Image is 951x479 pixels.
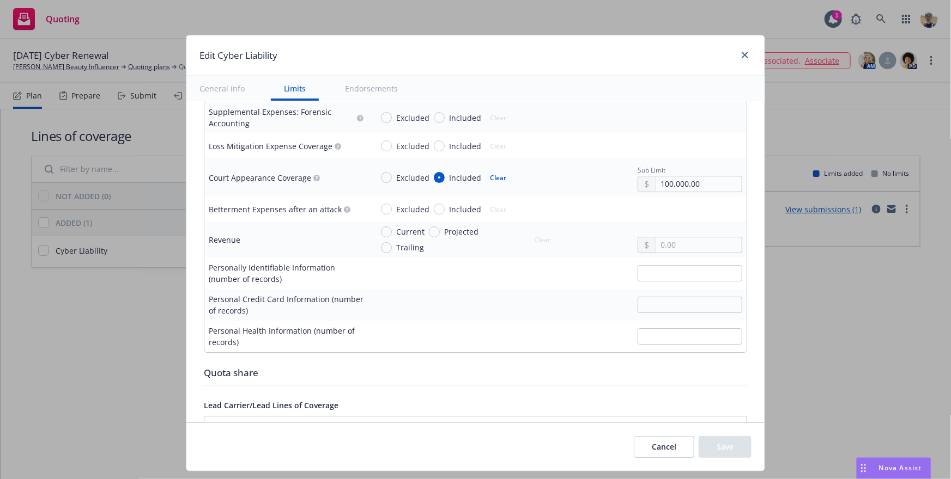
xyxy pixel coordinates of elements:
[381,112,392,123] input: Excluded
[199,48,277,63] h1: Edit Cyber Liability
[738,48,752,62] a: close
[381,226,392,237] input: Current
[396,172,429,183] span: Excluded
[204,366,747,380] div: Quota share
[204,400,338,410] span: Lead Carrier/Lead Lines of Coverage
[332,76,411,101] button: Endorsements
[381,172,392,183] input: Excluded
[209,325,364,348] div: Personal Health Information (number of records)
[396,112,429,124] span: Excluded
[634,436,694,458] button: Cancel
[857,458,870,478] div: Drag to move
[186,76,258,101] button: General info
[209,204,342,215] div: Betterment Expenses after an attack
[209,140,332,152] div: Loss Mitigation Expense Coverage
[856,457,931,479] button: Nova Assist
[204,416,747,438] button: Nothing selected
[381,242,392,253] input: Trailing
[483,170,513,185] button: Clear
[638,165,665,175] span: Sub Limit
[396,140,429,152] span: Excluded
[449,112,481,124] span: Included
[449,204,481,215] span: Included
[429,226,440,237] input: Projected
[396,242,424,253] span: Trailing
[213,421,275,432] span: Nothing selected
[209,262,364,285] div: Personally Identifiable Information (number of records)
[449,172,481,183] span: Included
[879,463,922,472] span: Nova Assist
[444,226,478,237] span: Projected
[396,204,429,215] span: Excluded
[434,140,445,151] input: Included
[656,237,742,253] input: 0.00
[209,234,240,245] div: Revenue
[449,140,481,152] span: Included
[209,172,311,183] div: Court Appearance Coverage
[656,176,742,192] input: 0.00
[381,204,392,214] input: Excluded
[209,106,355,129] div: Supplemental Expenses: Forensic Accounting
[434,172,445,183] input: Included
[434,204,445,214] input: Included
[209,293,364,316] div: Personal Credit Card Information (number of records)
[381,140,392,151] input: Excluded
[271,76,319,101] button: Limits
[434,112,445,123] input: Included
[396,226,425,237] span: Current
